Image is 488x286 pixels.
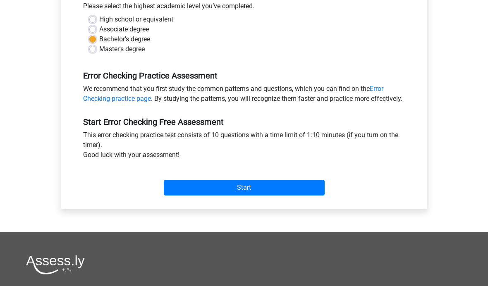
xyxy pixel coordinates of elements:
[83,117,405,127] h5: Start Error Checking Free Assessment
[77,1,411,14] div: Please select the highest academic level you’ve completed.
[164,180,325,195] input: Start
[99,14,173,24] label: High school or equivalent
[77,130,411,163] div: This error checking practice test consists of 10 questions with a time limit of 1:10 minutes (if ...
[77,84,411,107] div: We recommend that you first study the common patterns and questions, which you can find on the . ...
[26,255,85,274] img: Assessly logo
[99,44,145,54] label: Master's degree
[99,34,150,44] label: Bachelor's degree
[99,24,149,34] label: Associate degree
[83,71,405,81] h5: Error Checking Practice Assessment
